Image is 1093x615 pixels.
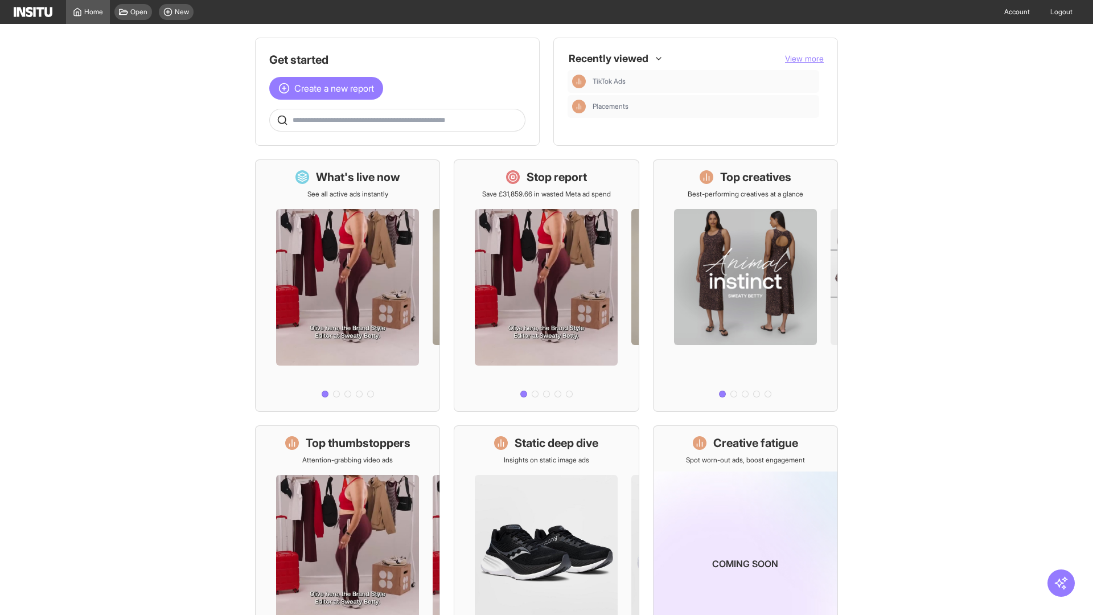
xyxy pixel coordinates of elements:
[593,102,815,111] span: Placements
[572,100,586,113] div: Insights
[572,75,586,88] div: Insights
[504,456,589,465] p: Insights on static image ads
[269,77,383,100] button: Create a new report
[84,7,103,17] span: Home
[515,435,598,451] h1: Static deep dive
[269,52,525,68] h1: Get started
[307,190,388,199] p: See all active ads instantly
[785,53,824,64] button: View more
[593,77,626,86] span: TikTok Ads
[306,435,410,451] h1: Top thumbstoppers
[653,159,838,412] a: Top creativesBest-performing creatives at a glance
[527,169,587,185] h1: Stop report
[593,77,815,86] span: TikTok Ads
[130,7,147,17] span: Open
[688,190,803,199] p: Best-performing creatives at a glance
[255,159,440,412] a: What's live nowSee all active ads instantly
[316,169,400,185] h1: What's live now
[785,54,824,63] span: View more
[175,7,189,17] span: New
[720,169,791,185] h1: Top creatives
[593,102,628,111] span: Placements
[294,81,374,95] span: Create a new report
[302,456,393,465] p: Attention-grabbing video ads
[482,190,611,199] p: Save £31,859.66 in wasted Meta ad spend
[454,159,639,412] a: Stop reportSave £31,859.66 in wasted Meta ad spend
[14,7,52,17] img: Logo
